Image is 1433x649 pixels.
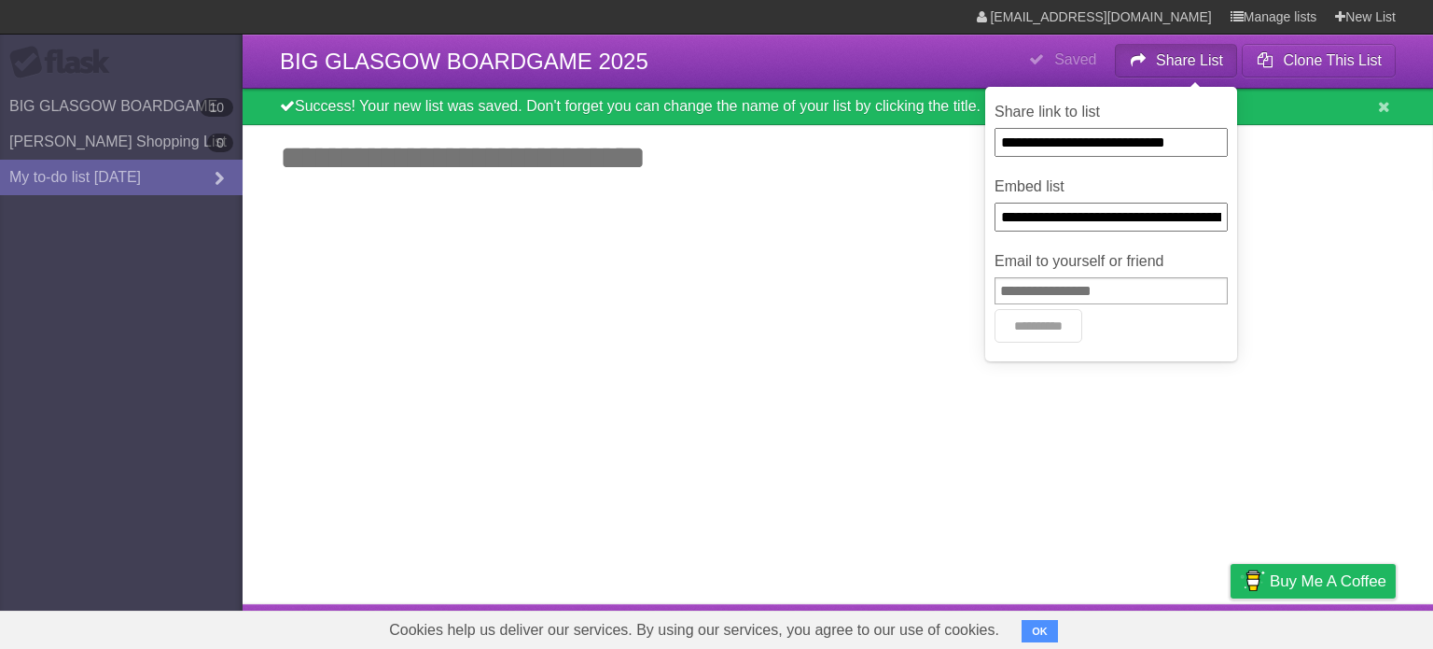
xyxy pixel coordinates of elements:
[1206,609,1255,644] a: Privacy
[1156,52,1223,68] b: Share List
[995,250,1228,273] label: Email to yourself or friend
[9,46,121,79] div: Flask
[370,612,1018,649] span: Cookies help us deliver our services. By using our services, you agree to our use of cookies.
[995,176,1228,198] label: Embed list
[200,98,233,117] b: 10
[1242,44,1396,78] button: Clone This List
[1115,44,1238,78] button: Share List
[280,49,648,74] span: BIG GLASGOW BOARDGAME 2025
[1270,565,1386,598] span: Buy me a coffee
[1044,609,1120,644] a: Developers
[1143,609,1184,644] a: Terms
[1231,564,1396,599] a: Buy me a coffee
[1283,52,1382,68] b: Clone This List
[243,89,1433,125] div: Success! Your new list was saved. Don't forget you can change the name of your list by clicking t...
[1054,51,1096,67] b: Saved
[1240,565,1265,597] img: Buy me a coffee
[982,609,1022,644] a: About
[1278,609,1396,644] a: Suggest a feature
[1022,620,1058,642] button: OK
[995,101,1228,123] label: Share link to list
[207,134,233,152] b: 0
